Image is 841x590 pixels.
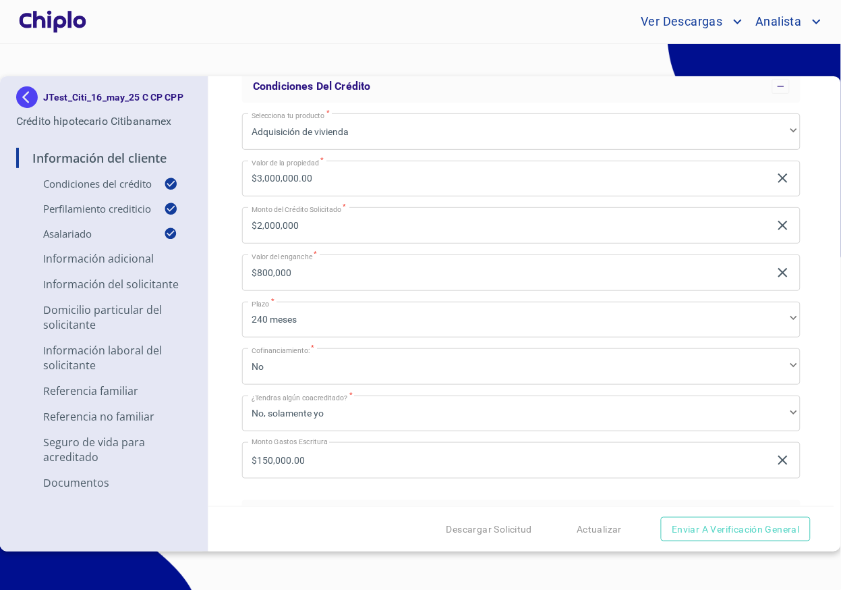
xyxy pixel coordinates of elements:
[672,521,800,538] span: Enviar a Verificación General
[253,80,370,92] span: Condiciones del Crédito
[577,521,622,538] span: Actualizar
[16,202,164,215] p: Perfilamiento crediticio
[242,396,801,432] div: No, solamente yo
[16,86,43,108] img: Docupass spot blue
[16,409,192,424] p: Referencia No Familiar
[16,251,192,266] p: Información adicional
[631,11,746,32] button: account of current user
[242,70,801,103] div: Condiciones del Crédito
[16,475,192,490] p: Documentos
[16,113,192,130] p: Crédito hipotecario Citibanamex
[16,302,192,332] p: Domicilio Particular del Solicitante
[446,521,533,538] span: Descargar Solicitud
[661,517,811,542] button: Enviar a Verificación General
[16,177,164,190] p: Condiciones del Crédito
[242,302,801,338] div: 240 meses
[16,86,192,113] div: JTest_Citi_16_may_25 C CP CPP
[242,113,801,150] div: Adquisición de vivienda
[775,265,791,281] button: clear input
[16,150,192,166] p: Información del Cliente
[242,348,801,385] div: No
[746,11,825,32] button: account of current user
[16,277,192,292] p: Información del Solicitante
[631,11,730,32] span: Ver Descargas
[16,343,192,373] p: Información Laboral del Solicitante
[16,435,192,464] p: Seguro de Vida para Acreditado
[441,517,538,542] button: Descargar Solicitud
[43,92,183,103] p: JTest_Citi_16_may_25 C CP CPP
[775,170,791,186] button: clear input
[746,11,809,32] span: Analista
[16,227,164,240] p: Asalariado
[775,452,791,468] button: clear input
[571,517,627,542] button: Actualizar
[775,217,791,234] button: clear input
[16,383,192,398] p: Referencia Familiar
